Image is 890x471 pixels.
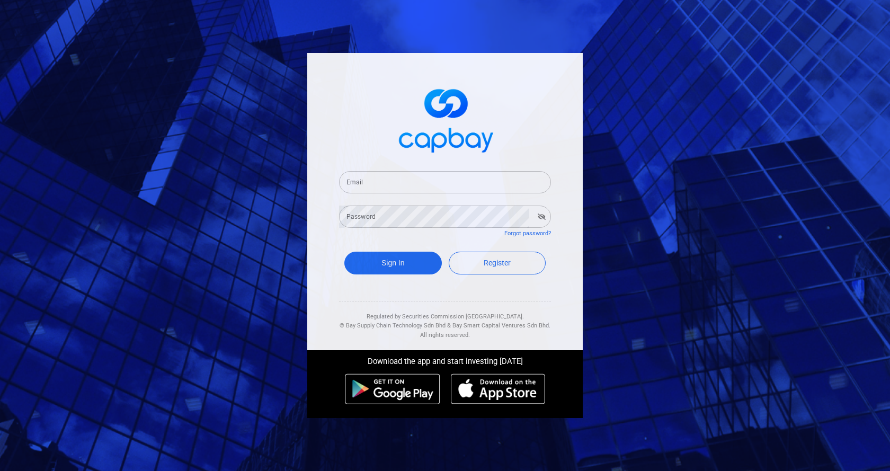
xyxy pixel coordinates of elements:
[344,252,442,274] button: Sign In
[452,322,550,329] span: Bay Smart Capital Ventures Sdn Bhd.
[340,322,446,329] span: © Bay Supply Chain Technology Sdn Bhd
[504,230,551,237] a: Forgot password?
[451,374,545,404] img: ios
[484,259,511,267] span: Register
[449,252,546,274] a: Register
[339,301,551,340] div: Regulated by Securities Commission [GEOGRAPHIC_DATA]. & All rights reserved.
[345,374,440,404] img: android
[392,79,498,158] img: logo
[299,350,591,368] div: Download the app and start investing [DATE]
